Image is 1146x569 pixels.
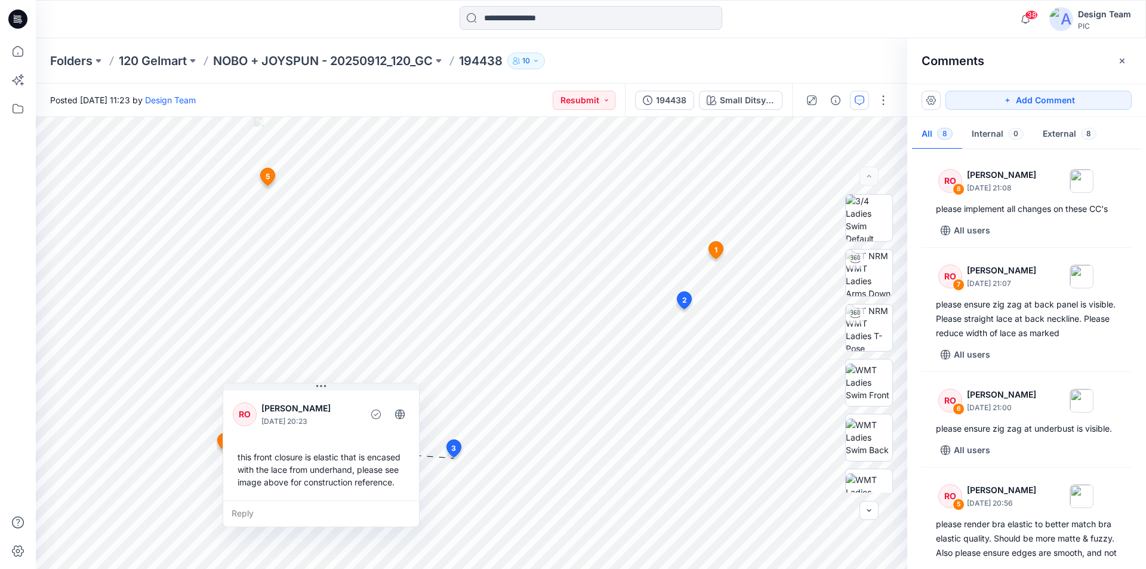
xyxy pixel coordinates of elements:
[967,168,1036,182] p: [PERSON_NAME]
[953,279,965,291] div: 7
[936,221,995,240] button: All users
[912,119,962,150] button: All
[1078,7,1131,21] div: Design Team
[954,347,990,362] p: All users
[459,53,503,69] p: 194438
[936,422,1117,436] div: please ensure zig zag at underbust is visible.
[145,95,196,105] a: Design Team
[967,402,1036,414] p: [DATE] 21:00
[682,295,687,306] span: 2
[938,169,962,193] div: RO
[967,387,1036,402] p: [PERSON_NAME]
[656,94,686,107] div: 194438
[846,195,892,241] img: 3/4 Ladies Swim Default
[846,419,892,456] img: WMT Ladies Swim Back
[1078,21,1131,30] div: PIC
[507,53,545,69] button: 10
[922,54,984,68] h2: Comments
[937,128,953,140] span: 8
[50,53,93,69] a: Folders
[714,245,717,256] span: 1
[945,91,1132,110] button: Add Comment
[938,484,962,508] div: RO
[967,483,1036,497] p: [PERSON_NAME]
[1008,128,1024,140] span: 0
[846,473,892,511] img: WMT Ladies Swim Left
[967,182,1036,194] p: [DATE] 21:08
[962,119,1033,150] button: Internal
[1025,10,1038,20] span: 38
[954,443,990,457] p: All users
[936,202,1117,216] div: please implement all changes on these CC's
[1081,128,1096,140] span: 8
[936,345,995,364] button: All users
[1033,119,1106,150] button: External
[967,278,1036,290] p: [DATE] 21:07
[233,446,409,493] div: this front closure is elastic that is encased with the lace from underhand, please see image abov...
[223,500,419,527] div: Reply
[953,499,965,510] div: 5
[936,441,995,460] button: All users
[451,443,456,454] span: 3
[938,264,962,288] div: RO
[846,305,892,351] img: TT NRM WMT Ladies T-Pose
[967,263,1036,278] p: [PERSON_NAME]
[953,183,965,195] div: 8
[119,53,187,69] a: 120 Gelmart
[213,53,433,69] a: NOBO + JOYSPUN - 20250912_120_GC
[720,94,775,107] div: Small Ditsy V1_plum Candy
[699,91,783,110] button: Small Ditsy V1_plum Candy
[936,297,1117,340] div: please ensure zig zag at back panel is visible. Please straight lace at back neckline. Please red...
[953,403,965,415] div: 6
[635,91,694,110] button: 194438
[522,54,530,67] p: 10
[50,94,196,106] span: Posted [DATE] 11:23 by
[938,389,962,413] div: RO
[954,223,990,238] p: All users
[266,171,270,182] span: 5
[261,416,359,427] p: [DATE] 20:23
[967,497,1036,509] p: [DATE] 20:56
[846,250,892,296] img: TT NRM WMT Ladies Arms Down
[233,402,257,426] div: RO
[1049,7,1073,31] img: avatar
[826,91,845,110] button: Details
[846,364,892,401] img: WMT Ladies Swim Front
[261,401,359,416] p: [PERSON_NAME]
